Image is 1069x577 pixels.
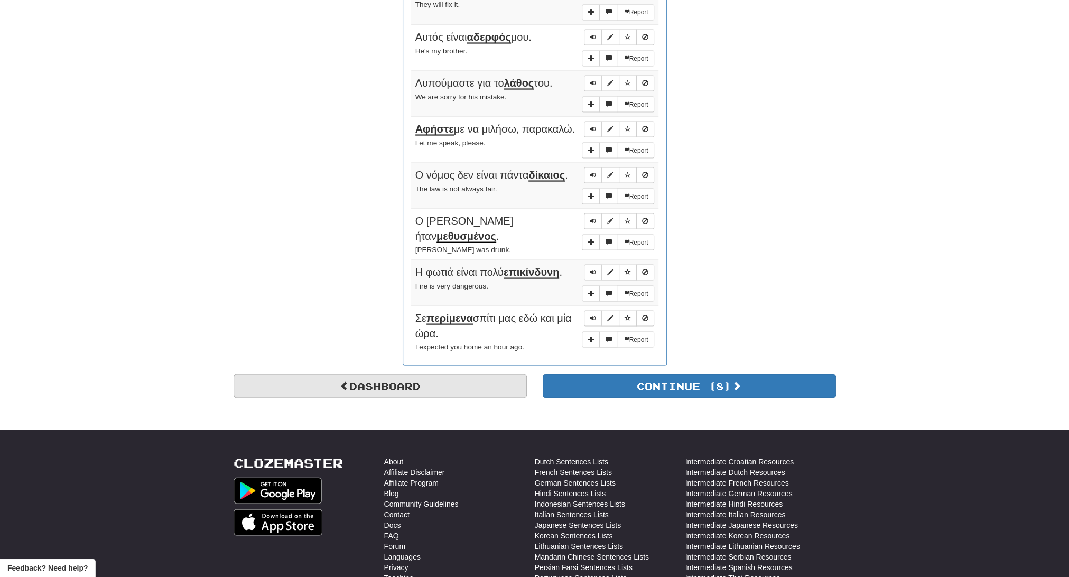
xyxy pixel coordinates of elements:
img: Get it on App Store [234,509,323,535]
button: Toggle ignore [636,213,654,229]
button: Toggle ignore [636,310,654,326]
div: Sentence controls [584,310,654,326]
img: Get it on Google Play [234,477,322,504]
a: Mandarin Chinese Sentences Lists [535,551,649,562]
a: Intermediate Spanish Resources [685,562,793,572]
button: Edit sentence [601,264,619,280]
a: Dutch Sentences Lists [535,456,608,467]
button: Report [617,50,654,66]
a: Dashboard [234,374,527,398]
button: Report [617,4,654,20]
a: About [384,456,404,467]
button: Report [617,188,654,204]
u: επικίνδυνη [504,266,559,278]
a: Intermediate Lithuanian Resources [685,541,800,551]
div: Sentence controls [584,121,654,137]
div: More sentence controls [582,142,654,158]
a: Intermediate Italian Resources [685,509,786,519]
u: αδερφός [467,31,510,43]
div: Sentence controls [584,75,654,91]
small: He's my brother. [415,46,468,54]
div: More sentence controls [582,50,654,66]
small: Let me speak, please. [415,138,486,146]
a: Languages [384,551,421,562]
button: Play sentence audio [584,75,602,91]
button: Edit sentence [601,167,619,183]
span: Η φωτιά είναι πολύ . [415,266,562,278]
a: Blog [384,488,399,498]
small: [PERSON_NAME] was drunk. [415,245,511,253]
a: FAQ [384,530,399,541]
button: Report [617,234,654,250]
a: Lithuanian Sentences Lists [535,541,623,551]
a: Intermediate Hindi Resources [685,498,783,509]
button: Play sentence audio [584,213,602,229]
div: More sentence controls [582,234,654,250]
button: Edit sentence [601,213,619,229]
button: Edit sentence [601,75,619,91]
button: Report [617,285,654,301]
a: Intermediate Croatian Resources [685,456,794,467]
button: Toggle favorite [619,264,637,280]
button: Report [617,142,654,158]
a: Community Guidelines [384,498,459,509]
a: Intermediate German Resources [685,488,793,498]
small: I expected you home an hour ago. [415,342,524,350]
div: More sentence controls [582,285,654,301]
small: We are sorry for his mistake. [415,92,507,100]
button: Toggle favorite [619,213,637,229]
button: Add sentence to collection [582,188,600,204]
a: Affiliate Program [384,477,439,488]
u: δίκαιος [528,169,565,181]
span: Ο νόμος δεν είναι πάντα . [415,169,568,181]
button: Edit sentence [601,310,619,326]
div: More sentence controls [582,331,654,347]
button: Toggle ignore [636,75,654,91]
a: Forum [384,541,405,551]
a: Hindi Sentences Lists [535,488,606,498]
a: Korean Sentences Lists [535,530,613,541]
button: Edit sentence [601,29,619,45]
u: μεθυσμένος [436,230,496,243]
button: Add sentence to collection [582,96,600,112]
button: Play sentence audio [584,29,602,45]
u: λάθος [504,77,534,89]
div: Sentence controls [584,167,654,183]
a: Italian Sentences Lists [535,509,609,519]
span: Ο [PERSON_NAME] ήταν . [415,215,514,243]
button: Add sentence to collection [582,4,600,20]
button: Toggle ignore [636,121,654,137]
div: Sentence controls [584,213,654,229]
button: Play sentence audio [584,310,602,326]
button: Add sentence to collection [582,50,600,66]
span: Αυτός είναι μου. [415,31,532,43]
button: Toggle ignore [636,29,654,45]
button: Edit sentence [601,121,619,137]
button: Continue (8) [543,374,836,398]
a: Privacy [384,562,408,572]
small: They will fix it. [415,1,460,8]
span: Σε σπίτι μας εδώ και μία ώρα. [415,312,572,339]
button: Report [617,96,654,112]
div: Sentence controls [584,29,654,45]
button: Toggle favorite [619,29,637,45]
button: Add sentence to collection [582,142,600,158]
u: Αφήστε [415,123,454,135]
a: Intermediate French Resources [685,477,789,488]
button: Toggle favorite [619,75,637,91]
button: Play sentence audio [584,167,602,183]
small: Fire is very dangerous. [415,282,488,290]
div: More sentence controls [582,188,654,204]
a: Intermediate Korean Resources [685,530,790,541]
a: Affiliate Disclaimer [384,467,445,477]
button: Toggle favorite [619,121,637,137]
div: More sentence controls [582,4,654,20]
button: Add sentence to collection [582,234,600,250]
a: Contact [384,509,410,519]
button: Add sentence to collection [582,285,600,301]
a: Intermediate Dutch Resources [685,467,785,477]
a: Clozemaster [234,456,343,469]
a: Indonesian Sentences Lists [535,498,625,509]
span: με να μιλήσω, παρακαλώ. [415,123,575,135]
a: Japanese Sentences Lists [535,519,621,530]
